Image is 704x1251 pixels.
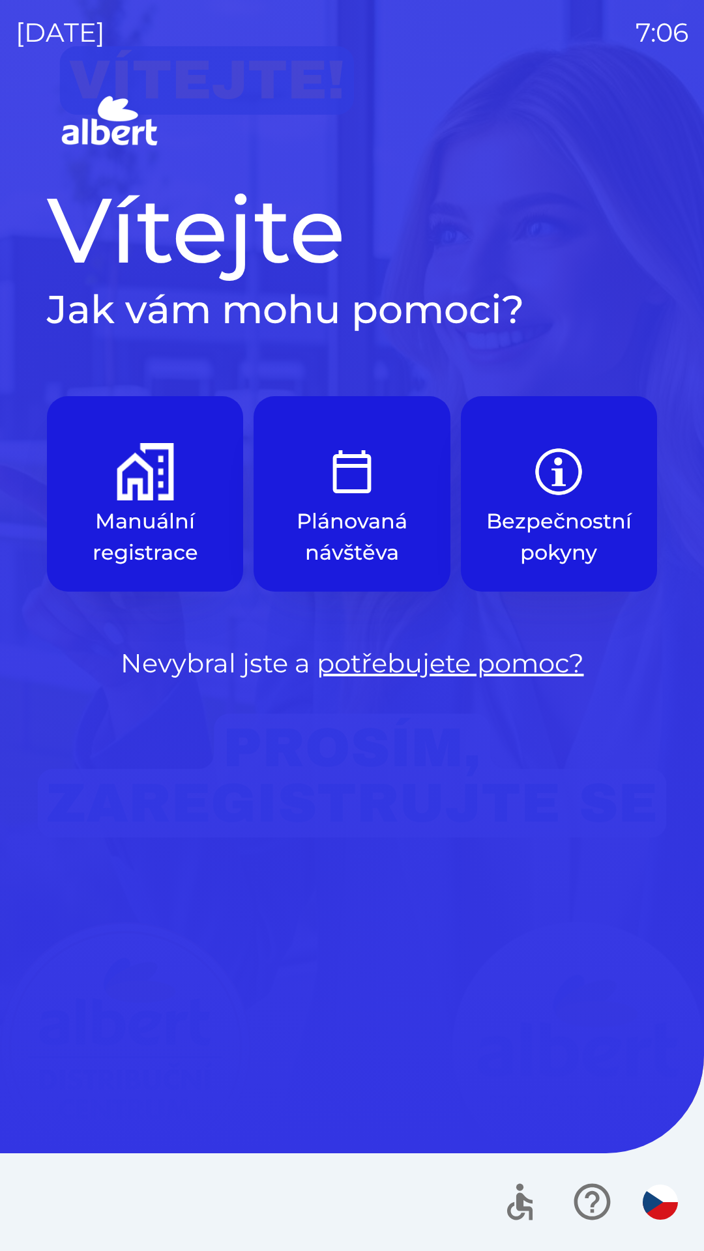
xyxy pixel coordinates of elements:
[47,91,657,154] img: Logo
[636,13,688,52] p: 7:06
[285,506,418,568] p: Plánovaná návštěva
[47,644,657,683] p: Nevybral jste a
[317,647,584,679] a: potřebujete pomoc?
[117,443,174,500] img: d73f94ca-8ab6-4a86-aa04-b3561b69ae4e.png
[643,1185,678,1220] img: cs flag
[461,396,657,592] button: Bezpečnostní pokyny
[486,506,632,568] p: Bezpečnostní pokyny
[47,175,657,285] h1: Vítejte
[47,396,243,592] button: Manuální registrace
[16,13,105,52] p: [DATE]
[323,443,381,500] img: e9efe3d3-6003-445a-8475-3fd9a2e5368f.png
[254,396,450,592] button: Plánovaná návštěva
[78,506,212,568] p: Manuální registrace
[47,285,657,334] h2: Jak vám mohu pomoci?
[530,443,587,500] img: b85e123a-dd5f-4e82-bd26-90b222bbbbcf.png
